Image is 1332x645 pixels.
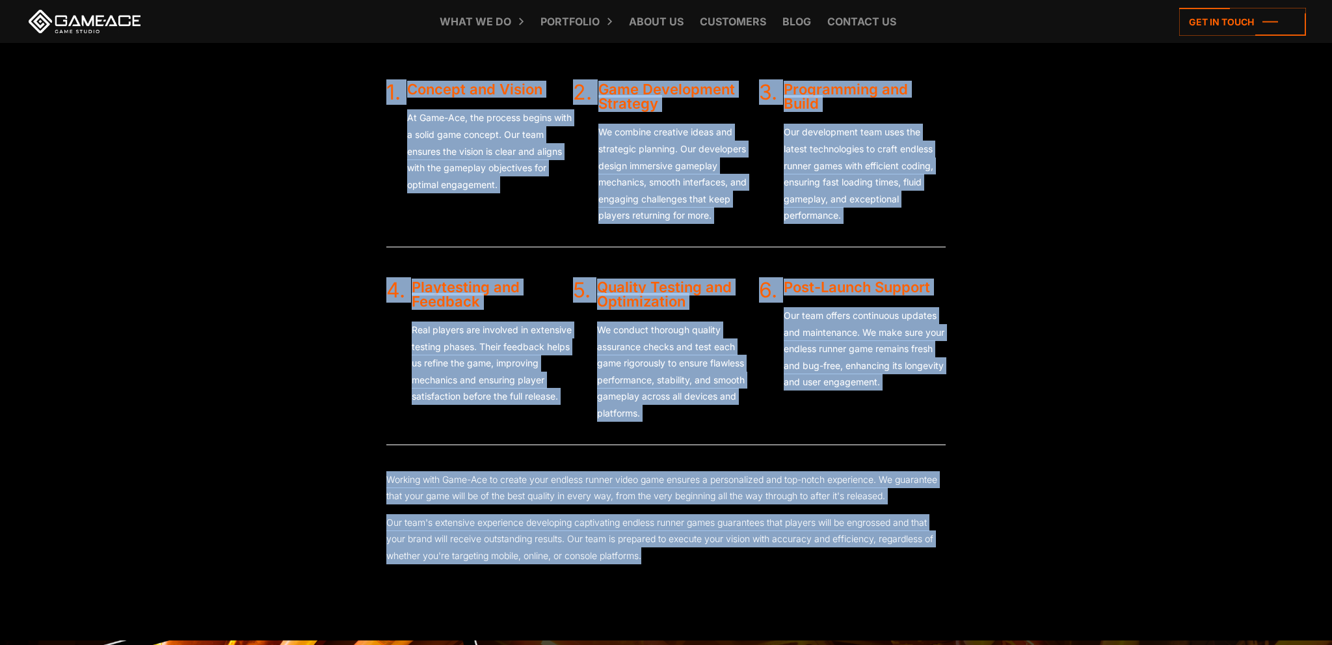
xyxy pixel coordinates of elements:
[407,82,572,96] div: Concept and Vision
[573,280,591,435] div: 5.
[784,124,945,224] p: Our development team uses the latest technologies to craft endless runner games with efficient co...
[386,514,945,564] p: Our team's extensive experience developing captivating endless runner games guarantees that playe...
[784,307,945,391] p: Our team offers continuous updates and maintenance. We make sure your endless runner game remains...
[597,280,759,309] div: Quality Testing and Optimization
[386,280,405,418] div: 4.
[573,82,592,237] div: 2.
[386,82,401,206] div: 1.
[412,322,572,405] p: Real players are involved in extensive testing phases. Their feedback helps us refine the game, i...
[598,124,759,224] p: We combine creative ideas and strategic planning. Our developers design immersive gameplay mechan...
[759,280,777,404] div: 6.
[598,82,759,111] div: Game Development Strategy
[1179,8,1306,36] a: Get in touch
[784,82,945,111] div: Programming and Build
[412,280,572,309] div: Playtesting and Feedback
[407,109,572,193] p: At Game-Ace, the process begins with a solid game concept. Our team ensures the vision is clear a...
[759,82,777,237] div: 3.
[386,471,945,504] p: Working with Game-Ace to create your endless runner video game ensures a personalized and top-not...
[784,280,945,294] div: Post-Launch Support
[597,322,759,422] p: We conduct thorough quality assurance checks and test each game rigorously to ensure flawless per...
